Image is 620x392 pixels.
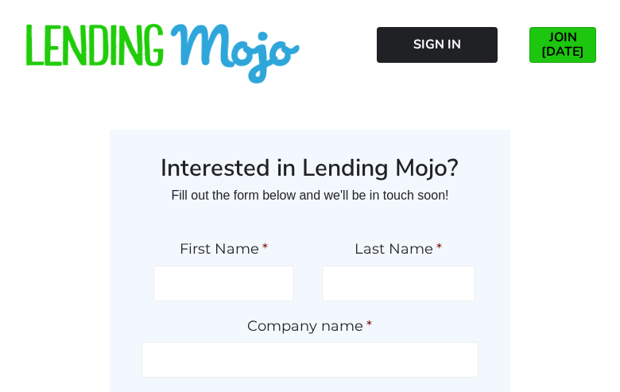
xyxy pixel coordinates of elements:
a: JOIN [DATE] [529,27,596,63]
label: Last Name [322,240,475,258]
p: Fill out the form below and we'll be in touch soon! [141,183,479,208]
label: First Name [153,240,294,258]
span: JOIN [DATE] [540,30,586,59]
span: Sign In [413,37,461,52]
label: Company name [141,317,479,336]
img: lm-horizontal-logo [24,24,302,86]
h3: Interested in Lending Mojo? [141,153,479,184]
a: Sign In [377,27,498,63]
